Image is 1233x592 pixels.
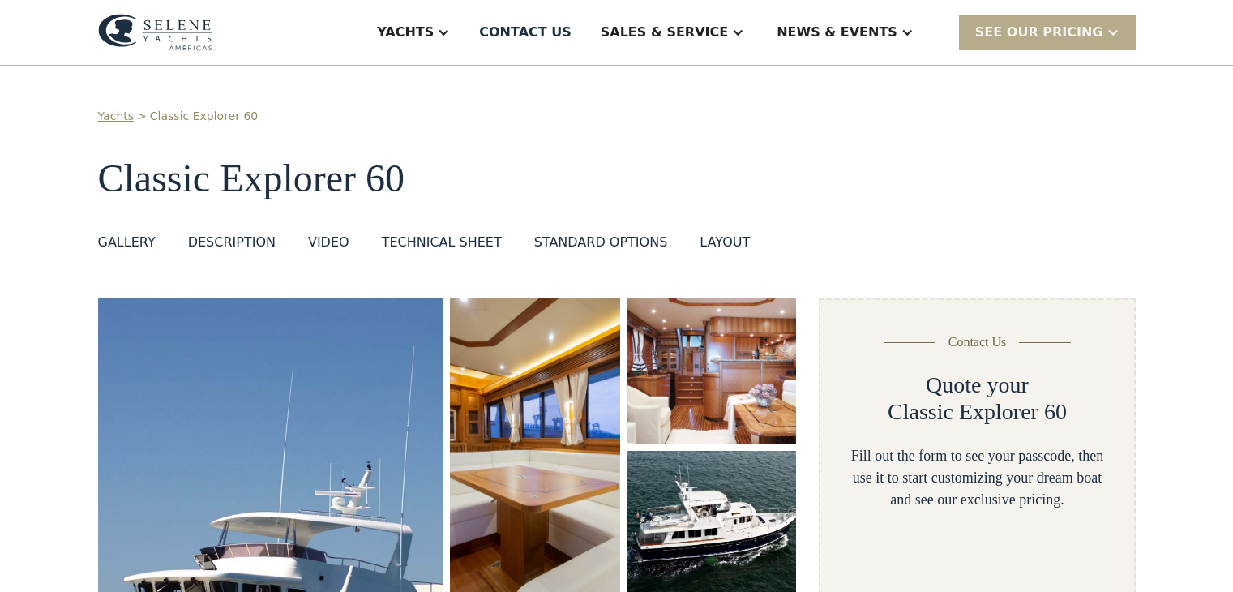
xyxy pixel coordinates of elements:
div: layout [700,233,750,252]
h2: Classic Explorer 60 [888,398,1067,426]
a: DESCRIPTION [188,233,276,259]
div: Sales & Service [601,23,728,42]
a: VIDEO [308,233,349,259]
h1: Classic Explorer 60 [98,157,1136,200]
div: Contact Us [948,332,1007,352]
div: SEE Our Pricing [959,15,1136,49]
div: Fill out the form to see your passcode, then use it to start customizing your dream boat and see ... [846,445,1107,511]
a: GALLERY [98,233,156,259]
div: > [137,108,147,125]
a: Classic Explorer 60 [150,108,258,125]
div: GALLERY [98,233,156,252]
div: SEE Our Pricing [975,23,1103,42]
a: Technical sheet [382,233,502,259]
div: Contact US [479,23,572,42]
h2: Quote your [926,371,1029,399]
a: standard options [534,233,668,259]
div: DESCRIPTION [188,233,276,252]
div: Yachts [377,23,434,42]
div: VIDEO [308,233,349,252]
img: logo [98,14,212,51]
a: Yachts [98,108,135,125]
a: layout [700,233,750,259]
div: standard options [534,233,668,252]
div: Technical sheet [382,233,502,252]
a: open lightbox [627,298,797,444]
div: News & EVENTS [777,23,897,42]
